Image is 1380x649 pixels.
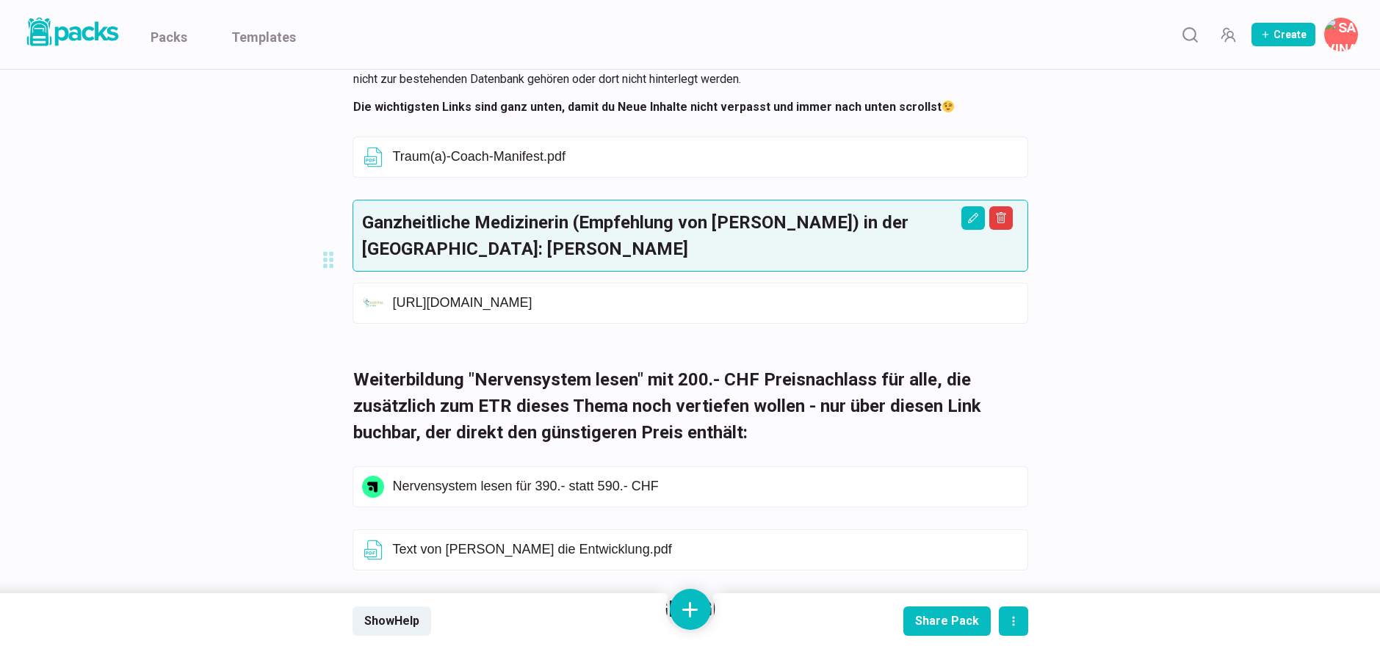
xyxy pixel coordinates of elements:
[353,606,431,636] button: ShowHelp
[942,101,954,112] img: 😉
[393,479,1019,495] p: Nervensystem lesen für 390.- statt 590.- CHF
[1213,20,1243,49] button: Manage Team Invites
[362,476,384,498] img: link icon
[999,606,1028,636] button: actions
[961,206,985,230] button: Edit asset
[353,53,1010,88] p: Hier findest du alle wichtigen Links, Dateien und Informationen, die im Laufe der Ausbildung spon...
[353,366,1010,446] h3: Weiterbildung "Nervensystem lesen" mit 200.- CHF Preisnachlass für alle, die zusätzlich zum ETR d...
[1175,20,1204,49] button: Search
[393,149,1019,165] p: Traum(a)-Coach-Manifest.pdf
[903,606,991,636] button: Share Pack
[915,614,979,628] div: Share Pack
[362,209,1019,262] h3: Ganzheitliche Medizinerin (Empfehlung von [PERSON_NAME]) in der [GEOGRAPHIC_DATA]: [PERSON_NAME]
[353,100,955,114] strong: Die wichtigsten Links sind ganz unten, damit du Neue Inhalte nicht verpasst und immer nach unten ...
[362,292,384,314] img: link icon
[393,295,1019,311] p: [URL][DOMAIN_NAME]
[1251,23,1315,46] button: Create Pack
[22,15,121,54] a: Packs logo
[989,206,1013,230] button: Delete asset
[393,542,1019,558] p: Text von [PERSON_NAME] die Entwicklung.pdf
[22,15,121,49] img: Packs logo
[1324,18,1358,51] button: Savina Tilmann
[353,591,1010,626] h2: Pranic Healing Behandlerin [GEOGRAPHIC_DATA]:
